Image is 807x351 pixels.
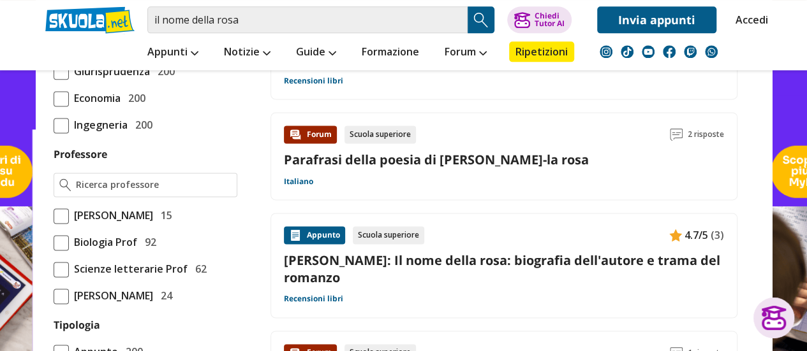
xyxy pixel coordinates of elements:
span: Economia [69,90,121,106]
a: Appunti [144,41,202,64]
img: Ricerca professore [59,178,71,191]
img: Cerca appunti, riassunti o versioni [471,10,491,29]
div: Chiedi Tutor AI [534,12,564,27]
a: Recensioni libri [284,294,343,304]
button: ChiediTutor AI [507,6,572,33]
a: Accedi [736,6,762,33]
img: instagram [600,45,612,58]
input: Cerca appunti, riassunti o versioni [147,6,468,33]
span: [PERSON_NAME] [69,287,153,304]
a: Parafrasi della poesia di [PERSON_NAME]-la rosa [284,151,589,168]
div: Appunto [284,226,345,244]
span: [PERSON_NAME] [69,207,153,224]
span: Biologia Prof [69,234,137,250]
a: Guide [293,41,339,64]
label: Tipologia [54,318,100,332]
label: Professore [54,147,107,161]
div: Scuola superiore [353,226,424,244]
a: Italiano [284,176,313,187]
img: tiktok [621,45,633,58]
input: Ricerca professore [76,178,231,191]
button: Search Button [468,6,494,33]
a: Invia appunti [597,6,716,33]
div: Scuola superiore [344,125,416,143]
span: 200 [123,90,145,106]
span: (3) [711,227,724,243]
div: Forum [284,125,337,143]
img: Appunti contenuto [669,229,682,241]
span: 62 [190,261,207,277]
a: Formazione [359,41,422,64]
span: 92 [140,234,156,250]
img: twitch [684,45,697,58]
span: 200 [152,63,175,80]
span: 4.7/5 [685,227,708,243]
span: 200 [130,117,152,133]
img: Appunti contenuto [289,229,302,241]
a: [PERSON_NAME]: Il nome della rosa: biografia dell'autore e trama del romanzo [284,252,724,286]
img: Commenti lettura [670,128,683,141]
span: Scienze letterarie Prof [69,261,188,277]
a: Notizie [221,41,274,64]
img: WhatsApp [705,45,718,58]
span: Giurisprudenza [69,63,150,80]
img: Forum contenuto [289,128,302,141]
span: 24 [156,287,172,304]
a: Ripetizioni [509,41,574,62]
span: Ingegneria [69,117,128,133]
span: 2 risposte [688,125,724,143]
img: youtube [642,45,655,58]
img: facebook [663,45,676,58]
span: 15 [156,207,172,224]
a: Forum [441,41,490,64]
a: Recensioni libri [284,76,343,86]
